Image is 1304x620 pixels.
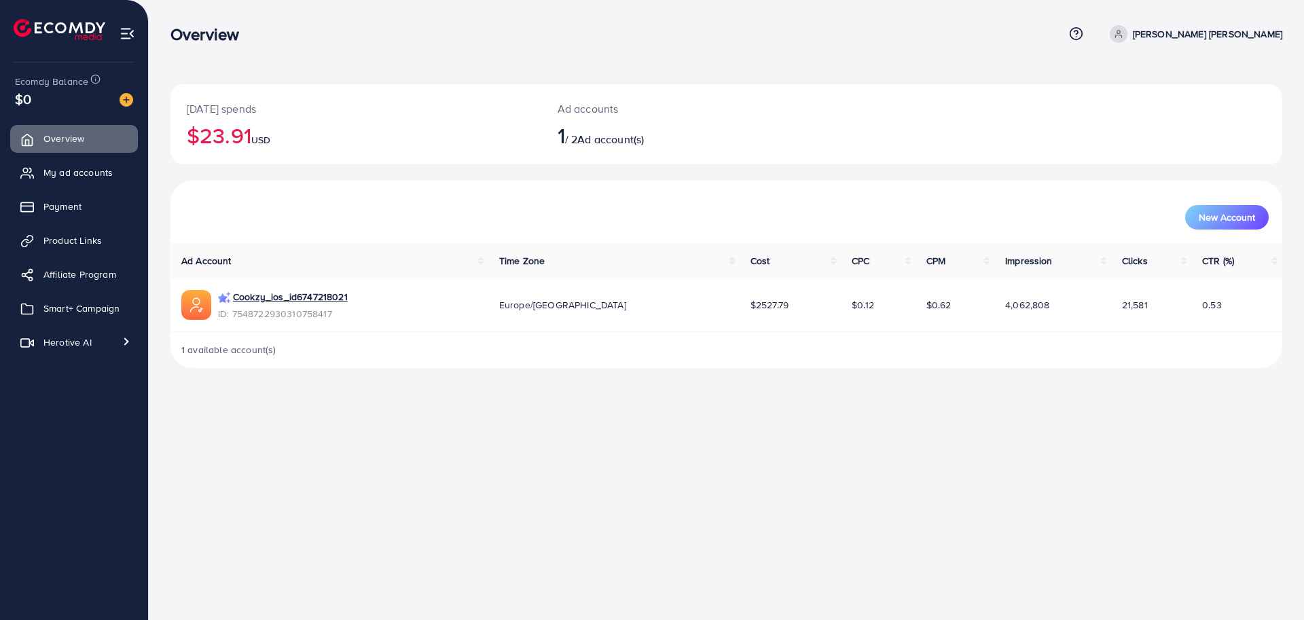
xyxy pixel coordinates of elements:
span: Ecomdy Balance [15,75,88,88]
span: New Account [1199,213,1255,222]
img: ic-ads-acc.e4c84228.svg [181,290,211,320]
span: CPC [852,254,869,268]
span: My ad accounts [43,166,113,179]
span: Smart+ Campaign [43,302,120,315]
span: CTR (%) [1202,254,1234,268]
a: Cookzy_ios_id6747218021 [233,290,348,304]
a: Herotive AI [10,329,138,356]
span: Impression [1005,254,1053,268]
span: $0 [15,89,31,109]
a: My ad accounts [10,159,138,186]
span: 0.53 [1202,298,1222,312]
a: Overview [10,125,138,152]
span: 1 available account(s) [181,343,276,357]
a: Affiliate Program [10,261,138,288]
span: $2527.79 [750,298,789,312]
span: CPM [926,254,945,268]
span: Herotive AI [43,335,92,349]
img: campaign smart+ [218,292,230,304]
a: Product Links [10,227,138,254]
span: Cost [750,254,770,268]
span: Ad Account [181,254,232,268]
span: Clicks [1122,254,1148,268]
h2: / 2 [558,122,803,148]
p: Ad accounts [558,101,803,117]
span: 4,062,808 [1005,298,1049,312]
h2: $23.91 [187,122,525,148]
span: Affiliate Program [43,268,116,281]
img: image [120,93,133,107]
span: Product Links [43,234,102,247]
span: ID: 7548722930310758417 [218,307,348,321]
p: [PERSON_NAME] [PERSON_NAME] [1133,26,1282,42]
span: Ad account(s) [577,132,644,147]
span: Overview [43,132,84,145]
span: 1 [558,120,565,151]
img: menu [120,26,135,41]
span: 21,581 [1122,298,1148,312]
a: [PERSON_NAME] [PERSON_NAME] [1104,25,1282,43]
img: logo [14,19,105,40]
span: Europe/[GEOGRAPHIC_DATA] [499,298,626,312]
span: Payment [43,200,81,213]
span: $0.12 [852,298,874,312]
span: Time Zone [499,254,545,268]
span: $0.62 [926,298,952,312]
a: Payment [10,193,138,220]
h3: Overview [170,24,250,44]
span: USD [251,133,270,147]
p: [DATE] spends [187,101,525,117]
button: New Account [1185,205,1269,230]
a: Smart+ Campaign [10,295,138,322]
